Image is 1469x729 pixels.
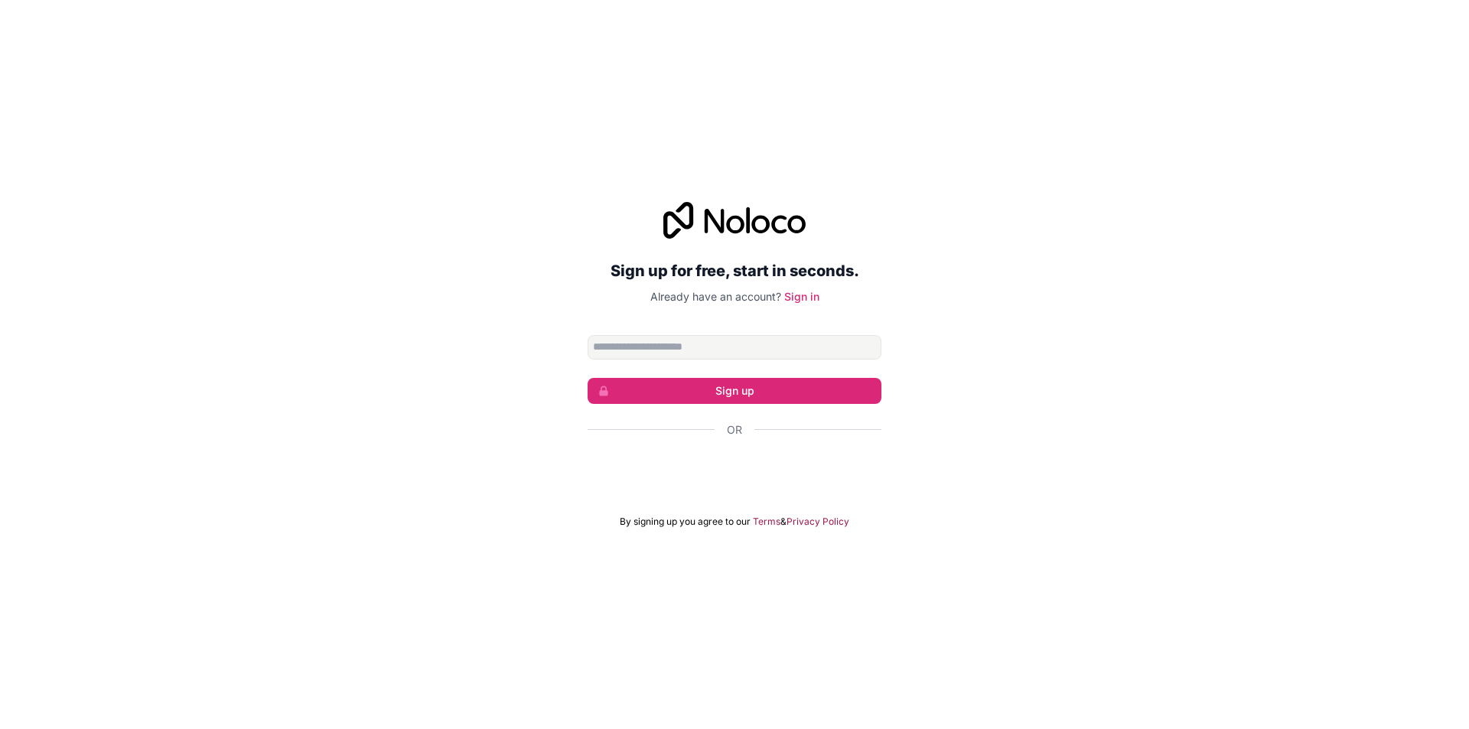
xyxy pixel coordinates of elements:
a: Privacy Policy [787,516,849,528]
input: Email address [588,335,881,360]
button: Sign up [588,378,881,404]
span: Already have an account? [650,290,781,303]
span: & [780,516,787,528]
iframe: Sign in with Google Button [580,454,889,488]
span: Or [727,422,742,438]
a: Sign in [784,290,819,303]
h2: Sign up for free, start in seconds. [588,257,881,285]
a: Terms [753,516,780,528]
span: By signing up you agree to our [620,516,751,528]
